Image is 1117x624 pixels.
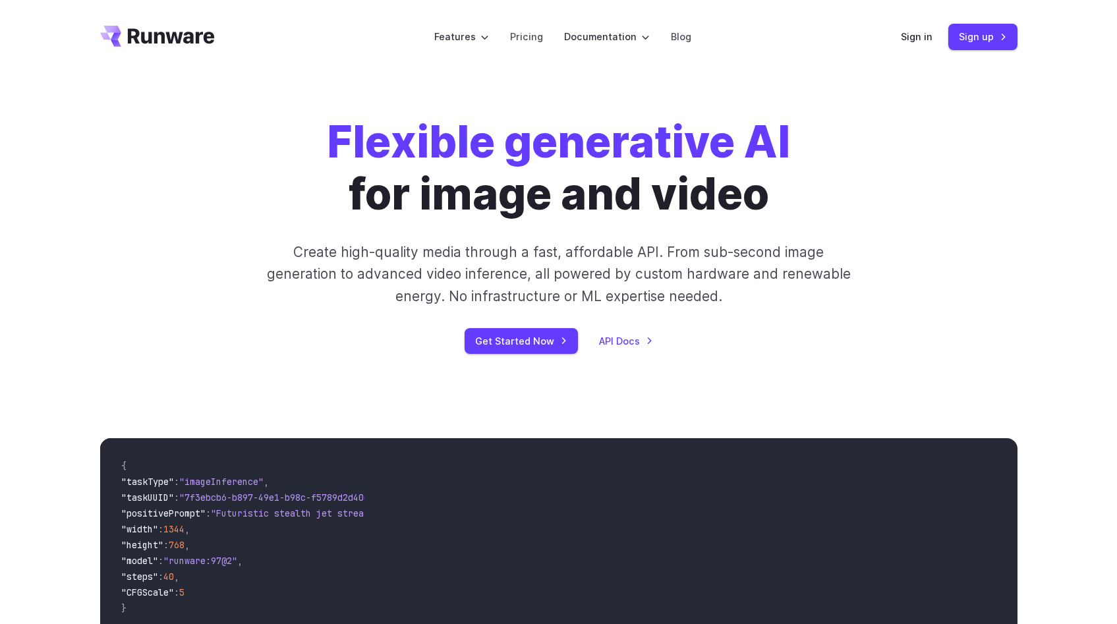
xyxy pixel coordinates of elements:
[237,555,243,567] span: ,
[121,586,174,598] span: "CFGScale"
[179,476,264,488] span: "imageInference"
[121,571,158,582] span: "steps"
[121,602,127,614] span: }
[434,29,489,44] label: Features
[948,24,1017,49] a: Sign up
[671,29,691,44] a: Blog
[264,476,269,488] span: ,
[121,555,158,567] span: "model"
[174,492,179,503] span: :
[179,586,185,598] span: 5
[185,539,190,551] span: ,
[163,539,169,551] span: :
[564,29,650,44] label: Documentation
[100,26,215,47] a: Go to /
[327,115,790,168] strong: Flexible generative AI
[599,333,653,349] a: API Docs
[510,29,543,44] a: Pricing
[265,241,852,307] p: Create high-quality media through a fast, affordable API. From sub-second image generation to adv...
[179,492,380,503] span: "7f3ebcb6-b897-49e1-b98c-f5789d2d40d7"
[169,539,185,551] span: 768
[158,555,163,567] span: :
[121,460,127,472] span: {
[163,555,237,567] span: "runware:97@2"
[158,523,163,535] span: :
[163,571,174,582] span: 40
[174,476,179,488] span: :
[163,523,185,535] span: 1344
[206,507,211,519] span: :
[211,507,691,519] span: "Futuristic stealth jet streaking through a neon-lit cityscape with glowing purple exhaust"
[465,328,578,354] a: Get Started Now
[174,586,179,598] span: :
[185,523,190,535] span: ,
[121,476,174,488] span: "taskType"
[327,116,790,220] h1: for image and video
[174,571,179,582] span: ,
[121,492,174,503] span: "taskUUID"
[121,507,206,519] span: "positivePrompt"
[158,571,163,582] span: :
[901,29,932,44] a: Sign in
[121,523,158,535] span: "width"
[121,539,163,551] span: "height"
